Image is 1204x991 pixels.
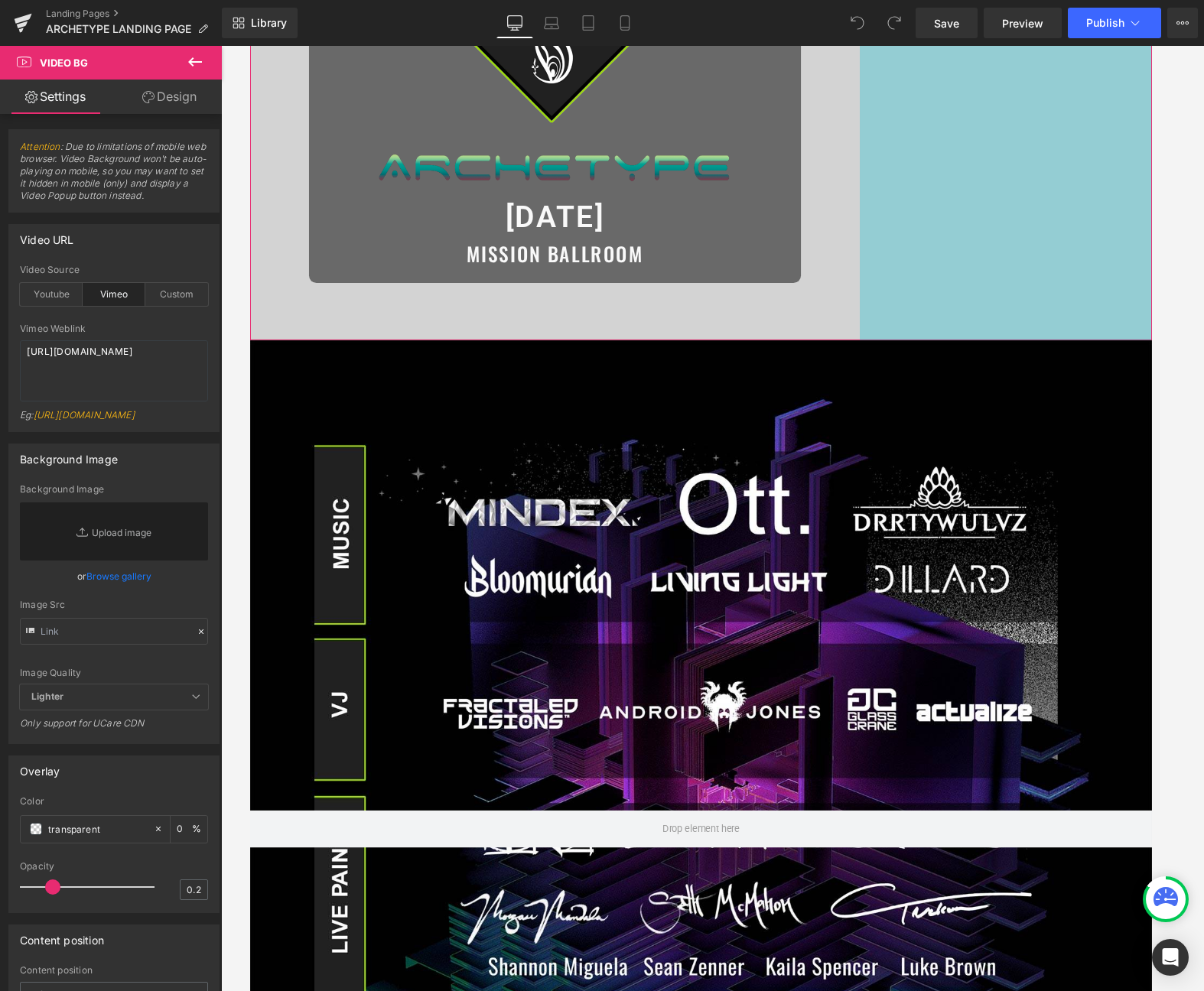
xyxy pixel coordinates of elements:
div: Overlay [20,756,60,778]
button: Undo [842,8,873,38]
div: Vimeo [83,283,145,306]
span: Publish [1086,17,1124,29]
div: Eg: [20,409,208,431]
div: Background Image [20,484,208,495]
span: [DATE] [262,158,364,193]
div: Custom [145,283,208,306]
a: Browse gallery [86,563,151,590]
a: Desktop [496,8,533,38]
span: Save [934,15,959,31]
span: Preview [1002,15,1043,31]
a: Mobile [607,8,643,38]
div: Image Src [20,599,208,610]
div: Opacity [20,861,208,872]
a: Tablet [570,8,607,38]
div: Youtube [20,283,83,306]
span: ARCHETYPE LANDING PAGE [46,23,191,35]
div: Only support for UCare CDN [20,717,208,739]
div: or [20,568,208,584]
div: Video Source [20,265,208,275]
div: Color [20,796,208,807]
button: More [1167,8,1198,38]
a: New Library [222,8,298,38]
b: Lighter [31,690,63,702]
div: Image Quality [20,668,208,678]
span: Library [251,16,287,30]
span: MISSION BALLROOM [222,198,404,228]
div: Content position [20,925,104,947]
div: % [171,816,207,843]
a: Design [114,80,225,114]
div: Video URL [20,225,74,246]
span: Video Bg [40,57,88,69]
button: Publish [1068,8,1161,38]
a: Preview [984,8,1062,38]
input: Color [48,820,146,837]
div: Vimeo Weblink [20,323,208,334]
button: Redo [879,8,910,38]
a: Laptop [533,8,570,38]
input: Link [20,618,208,645]
div: Background Image [20,444,118,466]
a: Attention [20,141,60,152]
span: : Due to limitations of mobile web browser. Video Background won't be auto-playing on mobile, so ... [20,141,208,212]
div: Content position [20,965,208,976]
div: Open Intercom Messenger [1152,939,1189,976]
a: [URL][DOMAIN_NAME] [34,409,135,421]
a: Landing Pages [46,8,222,20]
